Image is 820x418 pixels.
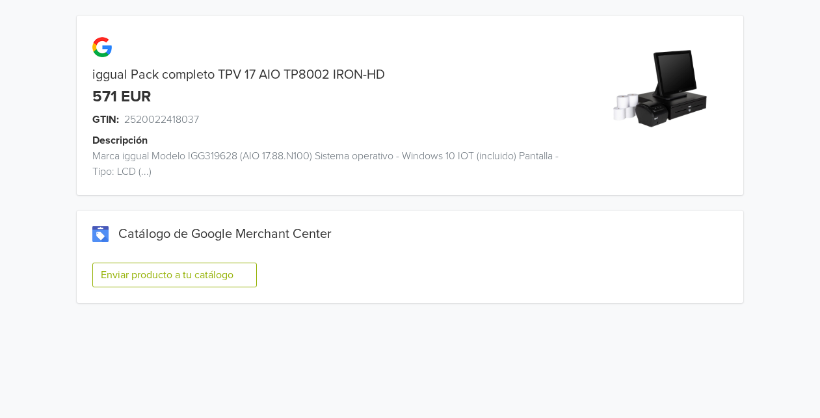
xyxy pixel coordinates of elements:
span: 2520022418037 [124,112,199,127]
div: 571 EUR [92,88,151,107]
span: GTIN: [92,112,119,127]
div: iggual Pack completo TPV 17 AIO TP8002 IRON-HD [77,67,577,83]
img: product_image [611,42,709,140]
div: Descripción [92,133,592,148]
div: Marca iggual Modelo IGG319628 (AIO 17.88.N100) Sistema operativo - Windows 10 IOT (incluido) Pant... [77,148,577,179]
button: Enviar producto a tu catálogo [92,263,257,287]
div: Catálogo de Google Merchant Center [92,226,728,242]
